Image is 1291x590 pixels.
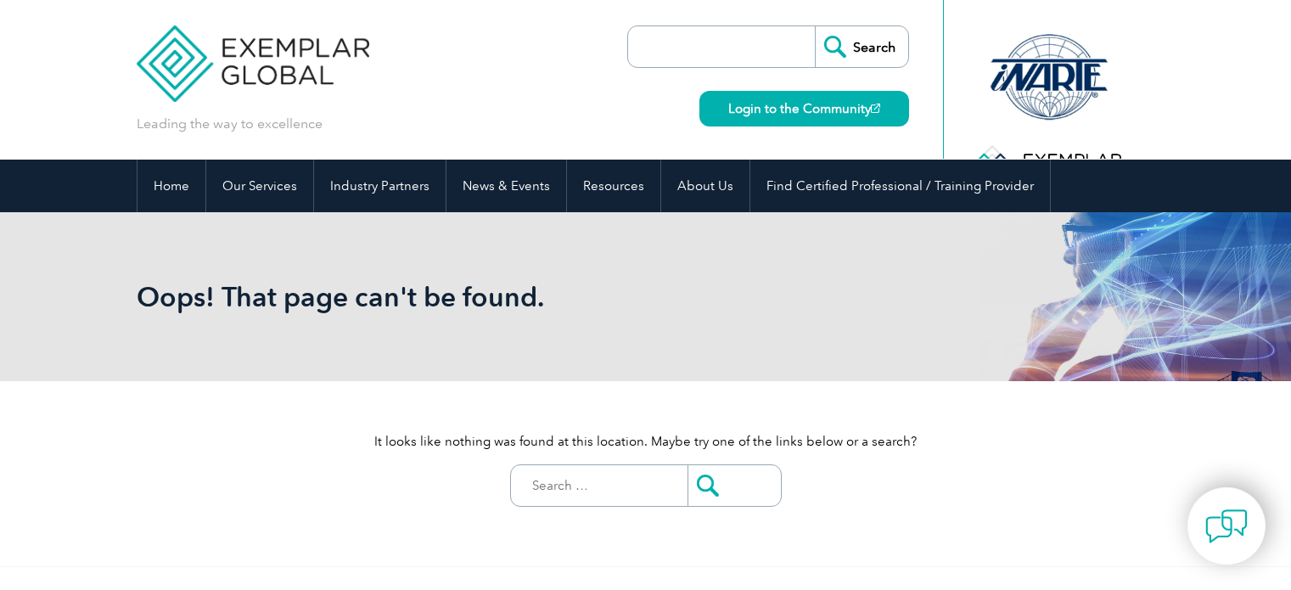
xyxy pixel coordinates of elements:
[314,160,446,212] a: Industry Partners
[699,91,909,126] a: Login to the Community
[688,465,781,506] input: Submit
[446,160,566,212] a: News & Events
[871,104,880,113] img: open_square.png
[138,160,205,212] a: Home
[137,432,1155,451] p: It looks like nothing was found at this location. Maybe try one of the links below or a search?
[137,115,323,133] p: Leading the way to excellence
[661,160,749,212] a: About Us
[750,160,1050,212] a: Find Certified Professional / Training Provider
[815,26,908,67] input: Search
[1205,505,1248,548] img: contact-chat.png
[137,280,789,313] h1: Oops! That page can't be found.
[206,160,313,212] a: Our Services
[567,160,660,212] a: Resources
